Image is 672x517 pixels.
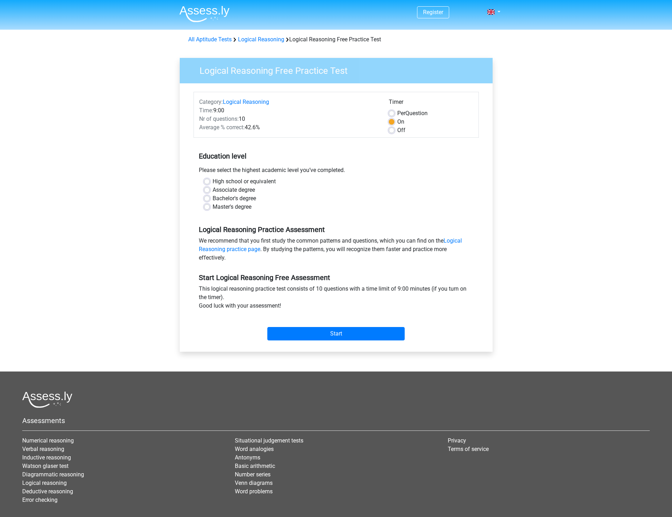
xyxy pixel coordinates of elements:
div: Please select the highest academic level you’ve completed. [194,166,479,177]
div: Timer [389,98,473,109]
a: Venn diagrams [235,480,273,486]
span: Time: [199,107,213,114]
a: Logical reasoning [22,480,67,486]
div: Logical Reasoning Free Practice Test [185,35,487,44]
a: All Aptitude Tests [188,36,232,43]
a: Diagrammatic reasoning [22,471,84,478]
div: 42.6% [194,123,383,132]
input: Start [267,327,405,340]
div: This logical reasoning practice test consists of 10 questions with a time limit of 9:00 minutes (... [194,285,479,313]
h5: Assessments [22,416,650,425]
label: On [397,118,404,126]
a: Watson glaser test [22,463,69,469]
span: Nr of questions: [199,115,239,122]
label: Master's degree [213,203,251,211]
a: Antonyms [235,454,260,461]
span: Average % correct: [199,124,245,131]
div: 10 [194,115,383,123]
a: Number series [235,471,270,478]
a: Word problems [235,488,273,495]
h3: Logical Reasoning Free Practice Test [191,63,487,76]
a: Basic arithmetic [235,463,275,469]
a: Register [423,9,443,16]
a: Deductive reasoning [22,488,73,495]
label: High school or equivalent [213,177,276,186]
img: Assessly logo [22,391,72,408]
img: Assessly [179,6,230,22]
h5: Education level [199,149,474,163]
a: Logical Reasoning [238,36,284,43]
div: 9:00 [194,106,383,115]
a: Terms of service [448,446,489,452]
a: Privacy [448,437,466,444]
label: Off [397,126,405,135]
label: Bachelor's degree [213,194,256,203]
label: Question [397,109,428,118]
a: Error checking [22,497,58,503]
a: Numerical reasoning [22,437,74,444]
a: Verbal reasoning [22,446,64,452]
a: Inductive reasoning [22,454,71,461]
a: Situational judgement tests [235,437,303,444]
span: Category: [199,99,223,105]
a: Word analogies [235,446,274,452]
a: Logical Reasoning [223,99,269,105]
h5: Start Logical Reasoning Free Assessment [199,273,474,282]
h5: Logical Reasoning Practice Assessment [199,225,474,234]
label: Associate degree [213,186,255,194]
span: Per [397,110,405,117]
div: We recommend that you first study the common patterns and questions, which you can find on the . ... [194,237,479,265]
